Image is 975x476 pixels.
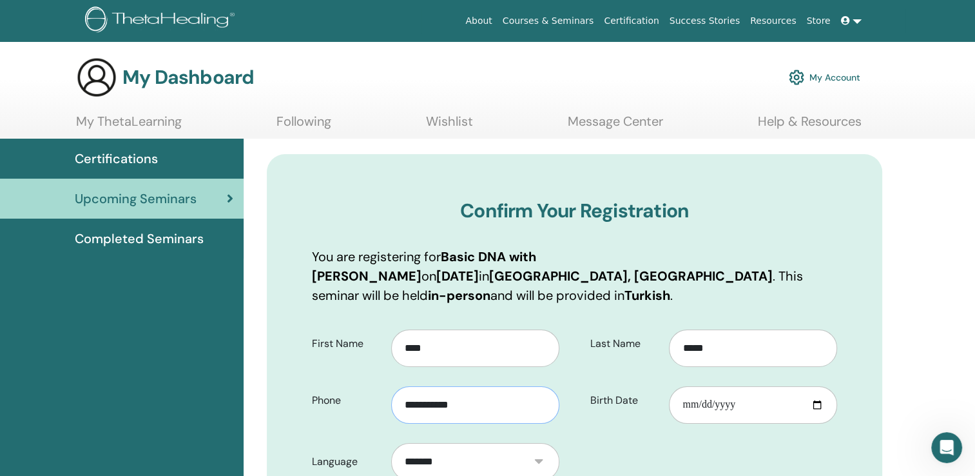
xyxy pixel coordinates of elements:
[581,388,670,413] label: Birth Date
[931,432,962,463] iframe: Intercom live chat
[624,287,670,304] b: Turkish
[75,149,158,168] span: Certifications
[436,268,479,284] b: [DATE]
[428,287,490,304] b: in-person
[122,66,254,89] h3: My Dashboard
[426,114,473,139] a: Wishlist
[85,6,239,35] img: logo.png
[758,114,862,139] a: Help & Resources
[745,9,802,33] a: Resources
[312,199,837,223] h3: Confirm Your Registration
[460,9,497,33] a: About
[76,114,182,139] a: My ThetaLearning
[312,247,837,305] p: You are registering for on in . This seminar will be held and will be provided in .
[75,189,197,208] span: Upcoming Seminars
[302,332,391,356] label: First Name
[302,450,391,474] label: Language
[664,9,745,33] a: Success Stories
[599,9,664,33] a: Certification
[75,229,204,248] span: Completed Seminars
[568,114,663,139] a: Message Center
[581,332,670,356] label: Last Name
[497,9,599,33] a: Courses & Seminars
[789,66,804,88] img: cog.svg
[276,114,331,139] a: Following
[302,388,391,413] label: Phone
[789,63,860,92] a: My Account
[489,268,773,284] b: [GEOGRAPHIC_DATA], [GEOGRAPHIC_DATA]
[802,9,836,33] a: Store
[76,57,117,98] img: generic-user-icon.jpg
